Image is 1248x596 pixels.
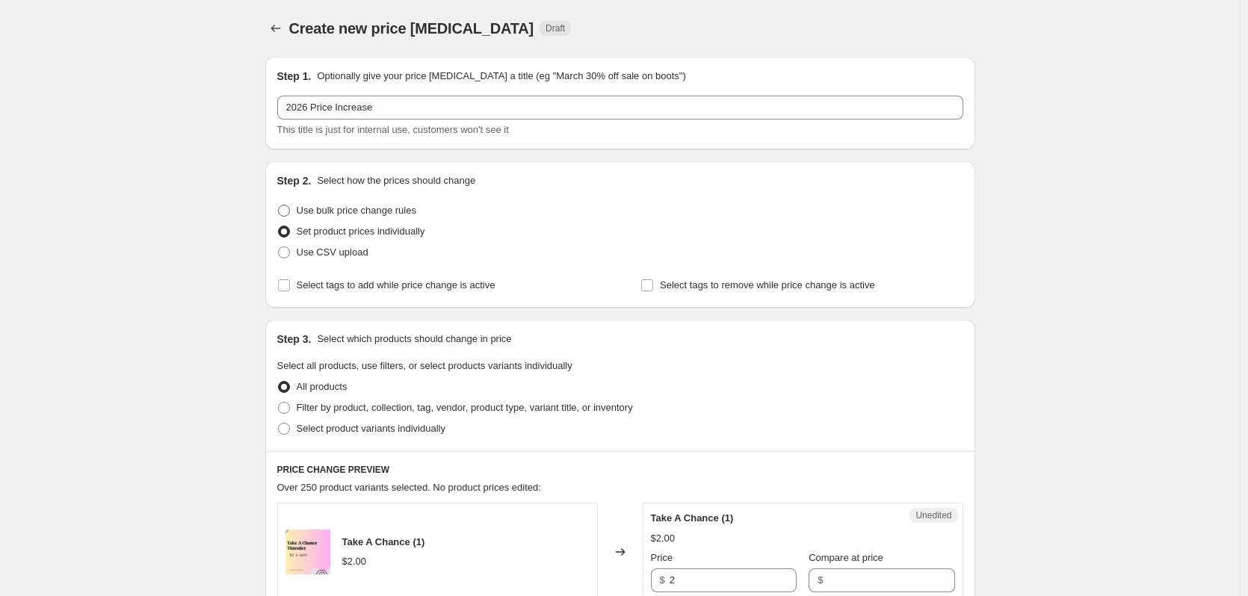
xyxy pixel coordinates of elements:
[818,574,823,586] span: $
[277,69,312,84] h2: Step 1.
[265,18,286,39] button: Price change jobs
[809,552,883,563] span: Compare at price
[915,509,951,521] span: Unedited
[317,332,511,347] p: Select which products should change in price
[277,173,312,188] h2: Step 2.
[285,530,330,574] img: IMG_3713_80x.jpg
[289,20,534,37] span: Create new price [MEDICAL_DATA]
[651,512,734,524] span: Take A Chance (1)
[297,226,425,237] span: Set product prices individually
[651,552,673,563] span: Price
[546,22,565,34] span: Draft
[651,531,676,546] div: $2.00
[317,69,685,84] p: Optionally give your price [MEDICAL_DATA] a title (eg "March 30% off sale on boots")
[660,574,665,586] span: $
[342,554,367,569] div: $2.00
[277,332,312,347] h2: Step 3.
[297,423,445,434] span: Select product variants individually
[277,482,541,493] span: Over 250 product variants selected. No product prices edited:
[297,205,416,216] span: Use bulk price change rules
[277,96,963,119] input: 30% off holiday sale
[297,246,368,258] span: Use CSV upload
[342,536,425,547] span: Take A Chance (1)
[297,402,633,413] span: Filter by product, collection, tag, vendor, product type, variant title, or inventory
[297,279,495,291] span: Select tags to add while price change is active
[660,279,875,291] span: Select tags to remove while price change is active
[277,464,963,476] h6: PRICE CHANGE PREVIEW
[297,381,347,392] span: All products
[277,124,509,135] span: This title is just for internal use, customers won't see it
[277,360,572,371] span: Select all products, use filters, or select products variants individually
[317,173,475,188] p: Select how the prices should change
